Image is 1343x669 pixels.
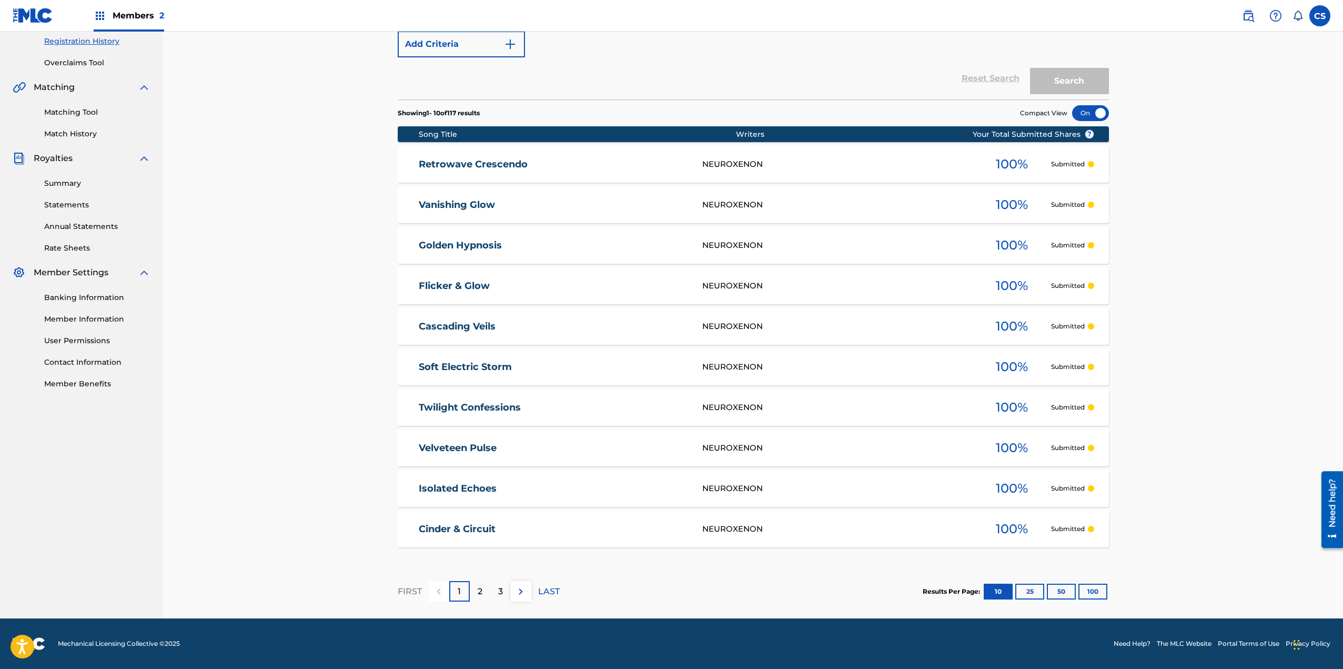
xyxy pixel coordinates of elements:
img: expand [138,81,150,94]
div: NEUROXENON [702,321,973,333]
span: 100 % [996,357,1028,376]
a: Twilight Confessions [419,402,688,414]
button: 100 [1078,584,1107,600]
img: right [514,585,527,598]
a: Member Information [44,314,150,325]
button: 25 [1015,584,1044,600]
div: User Menu [1309,5,1330,26]
img: search [1242,9,1255,22]
p: LAST [538,585,560,598]
iframe: Chat Widget [1290,618,1343,669]
a: Match History [44,128,150,139]
a: Registration History [44,36,150,47]
p: 3 [498,585,503,598]
p: Submitted [1051,524,1085,534]
p: Showing 1 - 10 of 117 results [398,108,480,118]
a: Summary [44,178,150,189]
a: Cinder & Circuit [419,523,688,535]
div: NEUROXENON [702,158,973,171]
a: Soft Electric Storm [419,361,688,373]
div: Drag [1294,629,1300,661]
img: Top Rightsholders [94,9,106,22]
p: Submitted [1051,484,1085,493]
div: Song Title [419,129,736,140]
a: Contact Information [44,357,150,368]
a: Public Search [1238,5,1259,26]
span: 100 % [996,155,1028,174]
span: 100 % [996,398,1028,417]
button: Add Criteria [398,31,525,57]
a: Flicker & Glow [419,280,688,292]
span: Members [113,9,164,22]
span: Your Total Submitted Shares [973,129,1094,140]
div: NEUROXENON [702,442,973,454]
img: logo [13,637,45,650]
div: NEUROXENON [702,280,973,292]
a: Isolated Echoes [419,483,688,495]
div: NEUROXENON [702,199,973,211]
a: Portal Terms of Use [1218,639,1279,648]
p: Submitted [1051,281,1085,291]
div: Writers [736,129,1006,140]
a: Vanishing Glow [419,199,688,211]
div: NEUROXENON [702,523,973,535]
a: Velveteen Pulse [419,442,688,454]
a: Statements [44,199,150,211]
span: 100 % [996,195,1028,214]
span: ? [1085,130,1094,138]
img: help [1269,9,1282,22]
a: Cascading Veils [419,321,688,333]
div: NEUROXENON [702,239,973,252]
span: Member Settings [34,266,108,279]
img: MLC Logo [13,8,53,23]
a: Privacy Policy [1286,639,1330,648]
img: expand [138,152,150,165]
a: Rate Sheets [44,243,150,254]
div: NEUROXENON [702,402,973,414]
div: Notifications [1292,11,1303,21]
img: 9d2ae6d4665cec9f34b9.svg [504,38,517,51]
a: User Permissions [44,335,150,346]
span: 2 [159,11,164,21]
p: Submitted [1051,159,1085,169]
p: Submitted [1051,241,1085,250]
span: Matching [34,81,75,94]
p: Submitted [1051,200,1085,209]
span: 100 % [996,479,1028,498]
img: Member Settings [13,266,25,279]
span: Mechanical Licensing Collective © 2025 [58,639,180,648]
p: Submitted [1051,322,1085,331]
div: NEUROXENON [702,483,973,495]
div: Help [1265,5,1286,26]
p: 2 [478,585,482,598]
img: expand [138,266,150,279]
span: 100 % [996,276,1028,295]
img: Matching [13,81,26,94]
span: 100 % [996,520,1028,538]
a: Retrowave Crescendo [419,158,688,171]
span: Compact View [1020,108,1067,118]
img: Royalties [13,152,25,165]
div: NEUROXENON [702,361,973,373]
a: Overclaims Tool [44,57,150,68]
iframe: Resource Center [1314,467,1343,552]
button: 50 [1047,584,1076,600]
span: 100 % [996,236,1028,255]
a: Annual Statements [44,221,150,232]
p: Results Per Page: [923,587,983,596]
button: 10 [984,584,1013,600]
span: Royalties [34,152,73,165]
p: Submitted [1051,403,1085,412]
p: 1 [458,585,461,598]
p: FIRST [398,585,422,598]
p: Submitted [1051,362,1085,372]
a: Matching Tool [44,107,150,118]
span: 100 % [996,438,1028,457]
p: Submitted [1051,443,1085,453]
a: The MLC Website [1157,639,1211,648]
a: Need Help? [1114,639,1150,648]
a: Member Benefits [44,378,150,390]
